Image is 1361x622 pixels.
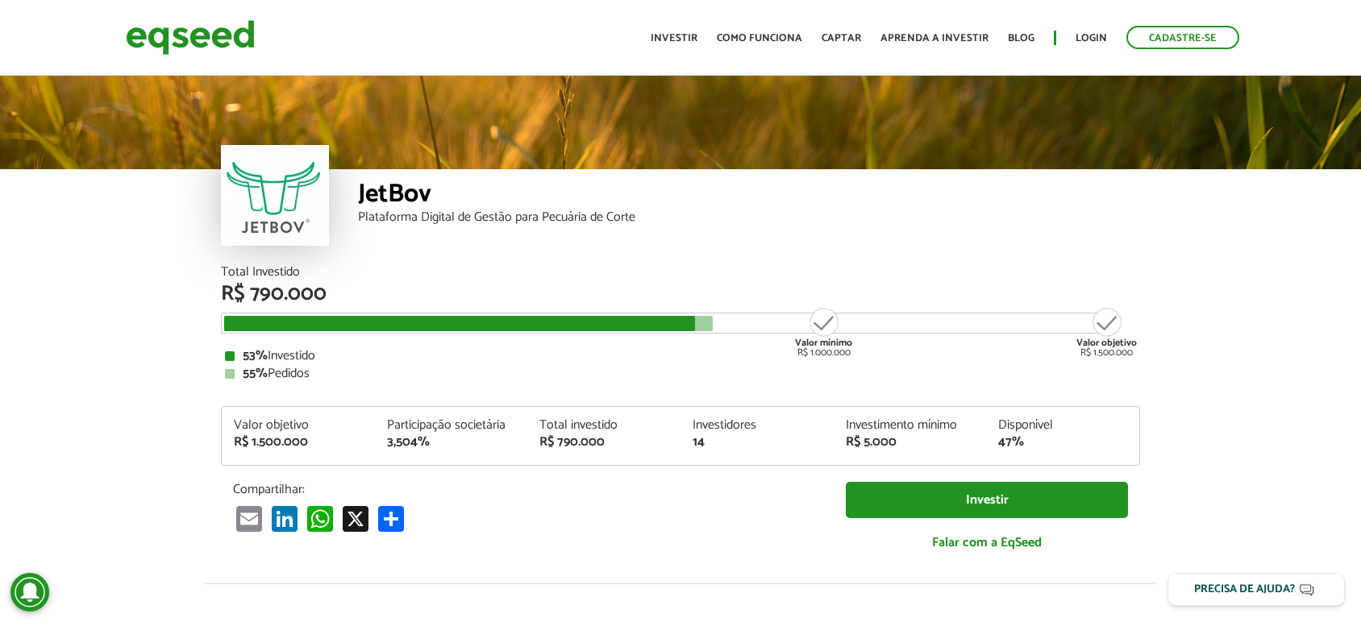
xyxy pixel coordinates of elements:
[846,482,1128,518] a: Investir
[221,284,1140,305] div: R$ 790.000
[234,419,363,432] div: Valor objetivo
[539,419,668,432] div: Total investido
[1126,26,1239,49] a: Cadastre-se
[846,526,1128,559] a: Falar com a EqSeed
[1076,335,1137,350] strong: Valor objetivo
[358,211,1140,224] div: Plataforma Digital de Gestão para Pecuária de Corte
[717,33,802,44] a: Como funciona
[243,363,268,384] strong: 55%
[233,482,822,497] p: Compartilhar:
[1076,306,1137,358] div: R$ 1.500.000
[693,419,822,432] div: Investidores
[387,419,516,432] div: Participação societária
[539,436,668,449] div: R$ 790.000
[225,367,1136,380] div: Pedidos
[358,181,1140,211] div: JetBov
[234,436,363,449] div: R$ 1.500.000
[822,33,861,44] a: Captar
[846,436,975,449] div: R$ 5.000
[225,350,1136,363] div: Investido
[387,436,516,449] div: 3,504%
[1076,33,1107,44] a: Login
[998,436,1127,449] div: 47%
[339,505,372,532] a: X
[998,419,1127,432] div: Disponível
[846,419,975,432] div: Investimento mínimo
[126,16,255,59] img: EqSeed
[693,436,822,449] div: 14
[268,505,301,532] a: LinkedIn
[243,345,268,367] strong: 53%
[375,505,407,532] a: Compartilhar
[795,335,852,350] strong: Valor mínimo
[1008,33,1034,44] a: Blog
[880,33,988,44] a: Aprenda a investir
[304,505,336,532] a: WhatsApp
[651,33,697,44] a: Investir
[221,266,1140,279] div: Total Investido
[793,306,854,358] div: R$ 1.000.000
[233,505,265,532] a: Email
